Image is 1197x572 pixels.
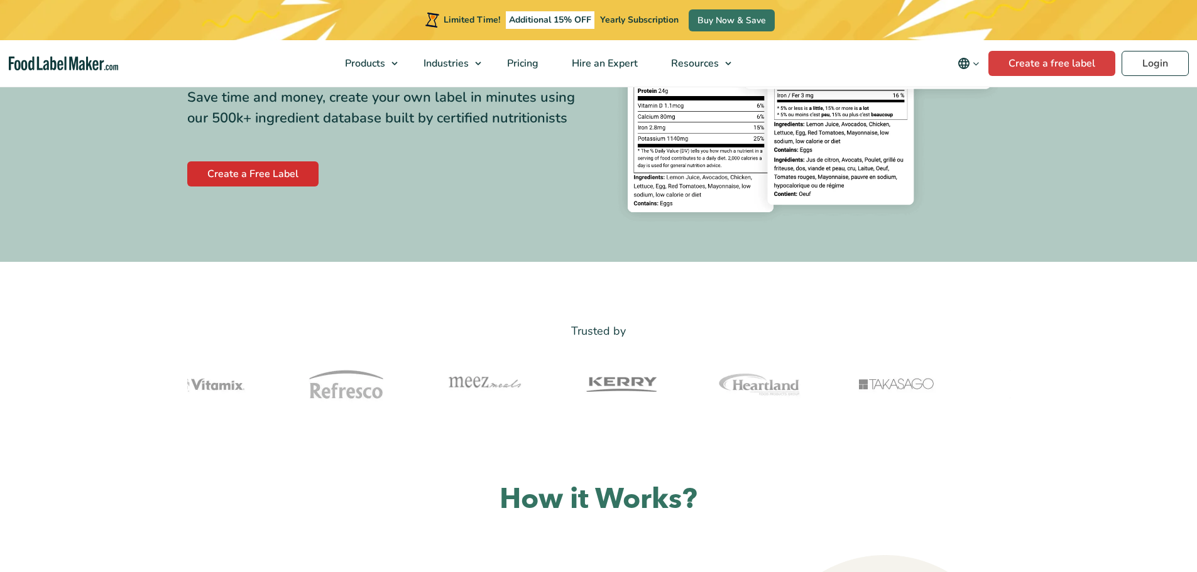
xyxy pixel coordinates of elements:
a: Food Label Maker homepage [9,57,119,71]
span: Pricing [503,57,540,70]
a: Create a Free Label [187,161,319,186]
p: Trusted by [187,322,1010,340]
span: Additional 15% OFF [506,11,594,29]
span: Resources [667,57,720,70]
a: Hire an Expert [555,40,652,87]
div: Save time and money, create your own label in minutes using our 500k+ ingredient database built b... [187,87,589,129]
span: Limited Time! [444,14,500,26]
h2: How it Works? [187,481,1010,518]
span: Hire an Expert [568,57,639,70]
a: Buy Now & Save [689,9,775,31]
span: Products [341,57,386,70]
a: Create a free label [988,51,1115,76]
span: Industries [420,57,470,70]
button: Change language [949,51,988,76]
a: Resources [655,40,738,87]
a: Industries [407,40,488,87]
a: Pricing [491,40,552,87]
a: Products [329,40,404,87]
span: Yearly Subscription [600,14,679,26]
a: Login [1122,51,1189,76]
